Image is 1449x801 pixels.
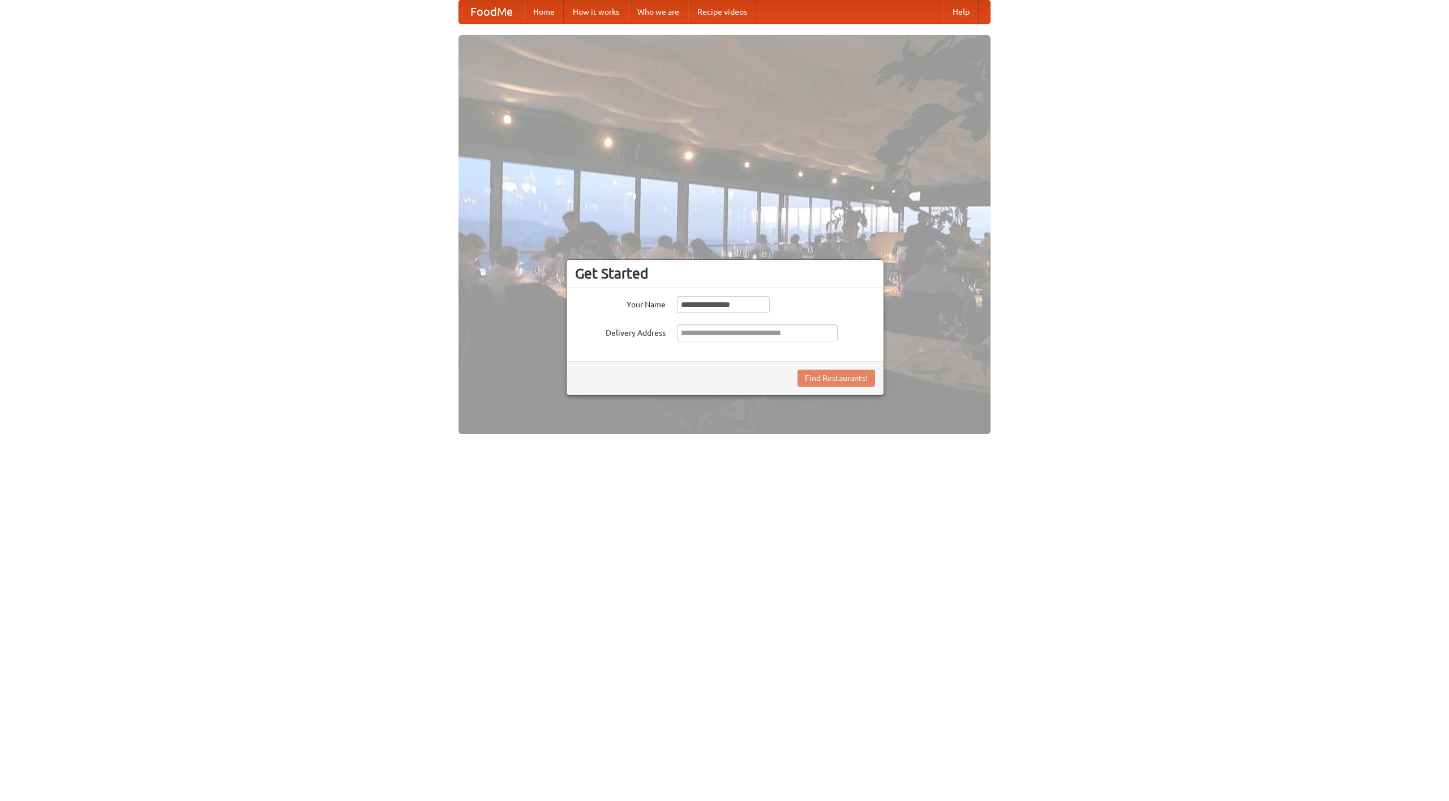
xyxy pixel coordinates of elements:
a: Home [524,1,564,23]
a: FoodMe [459,1,524,23]
h3: Get Started [575,265,875,282]
a: Recipe videos [688,1,756,23]
a: Help [944,1,979,23]
a: Who we are [628,1,688,23]
label: Your Name [575,296,666,310]
label: Delivery Address [575,324,666,339]
button: Find Restaurants! [798,370,875,387]
a: How it works [564,1,628,23]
